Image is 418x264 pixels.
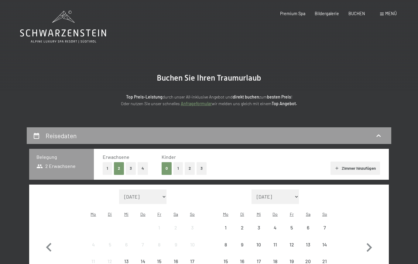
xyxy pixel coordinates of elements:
div: Thu Aug 07 2025 [135,236,151,253]
div: Anreise nicht möglich [151,236,167,253]
div: Anreise nicht möglich [317,219,333,236]
div: Mon Sep 08 2025 [218,236,234,253]
div: Sun Aug 10 2025 [184,236,200,253]
strong: Top Angebot. [272,101,297,106]
div: 11 [268,242,283,257]
abbr: Mittwoch [124,212,128,217]
abbr: Samstag [306,212,310,217]
div: Anreise nicht möglich [234,236,250,253]
button: 0 [162,162,172,175]
button: 4 [138,162,148,175]
div: 6 [300,225,316,240]
div: Anreise nicht möglich [101,236,118,253]
abbr: Freitag [290,212,294,217]
div: Wed Aug 06 2025 [118,236,135,253]
div: Sun Sep 07 2025 [317,219,333,236]
abbr: Donnerstag [272,212,278,217]
span: Kinder [162,154,176,160]
abbr: Sonntag [322,212,327,217]
div: Anreise nicht möglich [267,219,283,236]
div: Tue Aug 05 2025 [101,236,118,253]
span: Buchen Sie Ihren Traumurlaub [157,73,261,82]
abbr: Dienstag [108,212,112,217]
a: Premium Spa [280,11,305,16]
abbr: Montag [223,212,228,217]
div: Anreise nicht möglich [300,219,316,236]
abbr: Montag [91,212,96,217]
div: Anreise nicht möglich [317,236,333,253]
div: 1 [152,225,167,240]
div: Tue Sep 02 2025 [234,219,250,236]
span: Erwachsene [103,154,129,160]
div: Sun Aug 03 2025 [184,219,200,236]
div: Anreise nicht möglich [118,236,135,253]
strong: direkt buchen [233,94,259,99]
div: 8 [152,242,167,257]
span: 2 Erwachsene [36,163,76,169]
div: 7 [135,242,150,257]
button: 2 [114,162,124,175]
div: Wed Sep 03 2025 [250,219,267,236]
div: 6 [119,242,134,257]
a: Bildergalerie [315,11,339,16]
div: Fri Aug 01 2025 [151,219,167,236]
div: 1 [218,225,233,240]
div: Anreise nicht möglich [300,236,316,253]
div: Anreise nicht möglich [218,219,234,236]
div: Anreise nicht möglich [85,236,101,253]
button: 1 [173,162,183,175]
div: 4 [86,242,101,257]
div: 13 [300,242,316,257]
div: Fri Sep 12 2025 [283,236,300,253]
div: 2 [235,225,250,240]
abbr: Freitag [157,212,161,217]
div: 9 [235,242,250,257]
div: 9 [168,242,183,257]
div: 7 [317,225,332,240]
div: Sun Sep 14 2025 [317,236,333,253]
p: durch unser All-inklusive Angebot und zum ! Oder nutzen Sie unser schnelles wir melden uns gleich... [75,94,343,107]
div: Anreise nicht möglich [168,219,184,236]
button: 3 [126,162,136,175]
span: Menü [385,11,397,16]
div: 4 [268,225,283,240]
div: 8 [218,242,233,257]
div: Anreise nicht möglich [283,236,300,253]
div: 5 [284,225,299,240]
a: BUCHEN [348,11,365,16]
h2: Reisedaten [46,132,77,139]
div: Anreise nicht möglich [151,219,167,236]
div: Anreise nicht möglich [250,219,267,236]
h3: Belegung [36,154,87,160]
div: Anreise nicht möglich [135,236,151,253]
div: Anreise nicht möglich [218,236,234,253]
a: Anfrageformular [181,101,212,106]
div: Tue Sep 09 2025 [234,236,250,253]
button: 1 [103,162,112,175]
div: 12 [284,242,299,257]
div: 3 [251,225,266,240]
strong: Top Preis-Leistung [126,94,163,99]
div: Sat Sep 06 2025 [300,219,316,236]
div: Thu Sep 04 2025 [267,219,283,236]
button: 2 [185,162,195,175]
button: 3 [197,162,207,175]
strong: besten Preis [267,94,291,99]
abbr: Sonntag [190,212,195,217]
div: Sat Aug 02 2025 [168,219,184,236]
div: Wed Sep 10 2025 [250,236,267,253]
button: Zimmer hinzufügen [331,162,380,175]
div: Anreise nicht möglich [184,219,200,236]
abbr: Dienstag [240,212,244,217]
div: 5 [102,242,117,257]
div: Fri Aug 08 2025 [151,236,167,253]
div: Fri Sep 05 2025 [283,219,300,236]
div: Thu Sep 11 2025 [267,236,283,253]
div: Anreise nicht möglich [250,236,267,253]
div: 10 [185,242,200,257]
div: 14 [317,242,332,257]
abbr: Mittwoch [257,212,261,217]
